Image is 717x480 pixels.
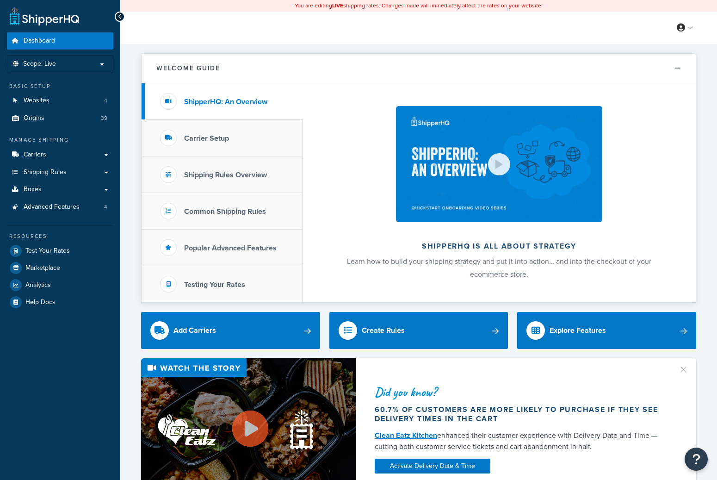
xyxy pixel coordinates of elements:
span: Boxes [24,186,42,193]
span: Advanced Features [24,203,80,211]
a: Test Your Rates [7,243,113,259]
a: Help Docs [7,294,113,311]
img: ShipperHQ is all about strategy [396,106,602,222]
a: Advanced Features4 [7,199,113,216]
b: LIVE [332,1,343,10]
h3: Shipping Rules Overview [184,171,267,179]
button: Open Resource Center [685,448,708,471]
a: Activate Delivery Date & Time [375,459,490,474]
a: Explore Features [517,312,696,349]
li: Advanced Features [7,199,113,216]
li: Websites [7,92,113,109]
a: Dashboard [7,32,113,50]
span: Websites [24,97,49,105]
span: Help Docs [25,299,56,306]
h3: Testing Your Rates [184,281,245,289]
div: Create Rules [362,324,405,337]
span: Marketplace [25,264,60,272]
div: Basic Setup [7,82,113,90]
span: 4 [104,203,107,211]
span: Dashboard [24,37,55,45]
a: Marketplace [7,260,113,276]
h2: ShipperHQ is all about strategy [327,242,671,250]
div: enhanced their customer experience with Delivery Date and Time — cutting both customer service ti... [375,430,667,452]
div: Manage Shipping [7,136,113,144]
a: Create Rules [329,312,508,349]
span: Learn how to build your shipping strategy and put it into action… and into the checkout of your e... [347,256,651,280]
a: Add Carriers [141,312,320,349]
a: Carriers [7,146,113,163]
span: Origins [24,114,44,122]
button: Welcome Guide [142,54,696,83]
h3: Carrier Setup [184,134,229,143]
h3: Popular Advanced Features [184,244,277,252]
span: Analytics [25,281,51,289]
a: Analytics [7,277,113,293]
h2: Welcome Guide [156,65,220,72]
a: Shipping Rules [7,164,113,181]
span: 39 [101,114,107,122]
div: Explore Features [550,324,606,337]
span: Test Your Rates [25,247,70,255]
a: Clean Eatz Kitchen [375,430,437,441]
div: 60.7% of customers are more likely to purchase if they see delivery times in the cart [375,405,667,424]
div: Did you know? [375,386,667,399]
h3: ShipperHQ: An Overview [184,98,267,106]
div: Add Carriers [173,324,216,337]
div: Resources [7,232,113,240]
span: Scope: Live [23,60,56,68]
a: Websites4 [7,92,113,109]
a: Origins39 [7,110,113,127]
h3: Common Shipping Rules [184,207,266,216]
span: Shipping Rules [24,168,67,176]
span: Carriers [24,151,46,159]
span: 4 [104,97,107,105]
li: Origins [7,110,113,127]
a: Boxes [7,181,113,198]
